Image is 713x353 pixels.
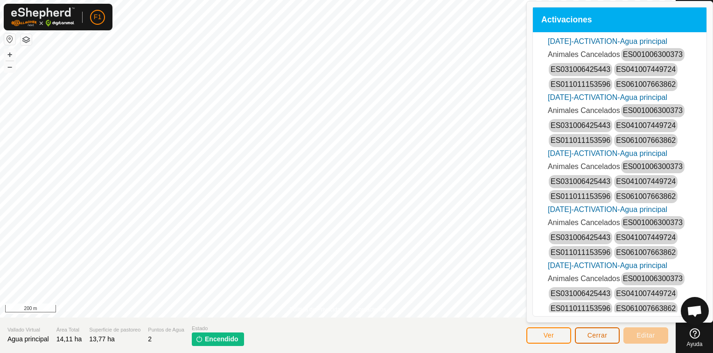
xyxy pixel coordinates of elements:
[681,297,709,325] div: Chat abierto
[551,177,610,185] a: ES031006425443
[192,325,244,332] span: Estado
[548,219,620,226] span: Animales Cancelados
[548,275,620,282] span: Animales Cancelados
[355,305,386,314] a: Contáctenos
[548,50,620,58] span: Animales Cancelados
[623,106,683,114] a: ES001006300373
[676,325,713,351] a: Ayuda
[148,326,184,334] span: Puntos de Agua
[551,80,610,88] a: ES011011153596
[89,326,140,334] span: Superficie de pastoreo
[687,341,703,347] span: Ayuda
[636,332,655,339] span: Editar
[551,233,610,241] a: ES031006425443
[548,162,620,170] span: Animales Cancelados
[551,192,610,200] a: ES011011153596
[4,49,15,60] button: +
[551,136,610,144] a: ES011011153596
[616,192,676,200] a: ES061007663862
[148,335,152,343] span: 2
[623,327,668,344] button: Editar
[11,7,75,27] img: Logo Gallagher
[616,136,676,144] a: ES061007663862
[548,205,667,213] a: [DATE]-ACTIVATION-Agua principal
[551,65,610,73] a: ES031006425443
[290,305,343,314] a: Política de Privacidad
[544,332,554,339] span: Ver
[541,16,592,24] span: Activaciones
[21,34,32,45] button: Capas del Mapa
[548,149,667,157] a: [DATE]-ACTIVATION-Agua principal
[623,275,683,282] a: ES001006300373
[4,61,15,72] button: –
[616,121,676,129] a: ES041007449724
[551,289,610,297] a: ES031006425443
[623,50,683,58] a: ES001006300373
[56,326,82,334] span: Área Total
[548,106,620,114] span: Animales Cancelados
[196,335,203,343] img: encender
[548,261,667,269] a: [DATE]-ACTIVATION-Agua principal
[548,93,667,101] a: [DATE]-ACTIVATION-Agua principal
[551,121,610,129] a: ES031006425443
[7,335,49,343] span: Agua principal
[587,332,608,339] span: Cerrar
[575,327,620,344] button: Cerrar
[548,37,667,45] a: [DATE]-ACTIVATION-Agua principal
[56,335,82,343] span: 14,11 ha
[526,327,571,344] button: Ver
[616,289,676,297] a: ES041007449724
[616,80,676,88] a: ES061007663862
[89,335,115,343] span: 13,77 ha
[7,326,49,334] span: Vallado Virtual
[551,248,610,256] a: ES011011153596
[205,334,238,344] span: Encendido
[616,233,676,241] a: ES041007449724
[4,34,15,45] button: Restablecer Mapa
[94,12,101,22] span: F1
[616,65,676,73] a: ES041007449724
[616,248,676,256] a: ES061007663862
[623,219,683,226] a: ES001006300373
[551,304,610,312] a: ES011011153596
[616,177,676,185] a: ES041007449724
[623,162,683,170] a: ES001006300373
[616,304,676,312] a: ES061007663862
